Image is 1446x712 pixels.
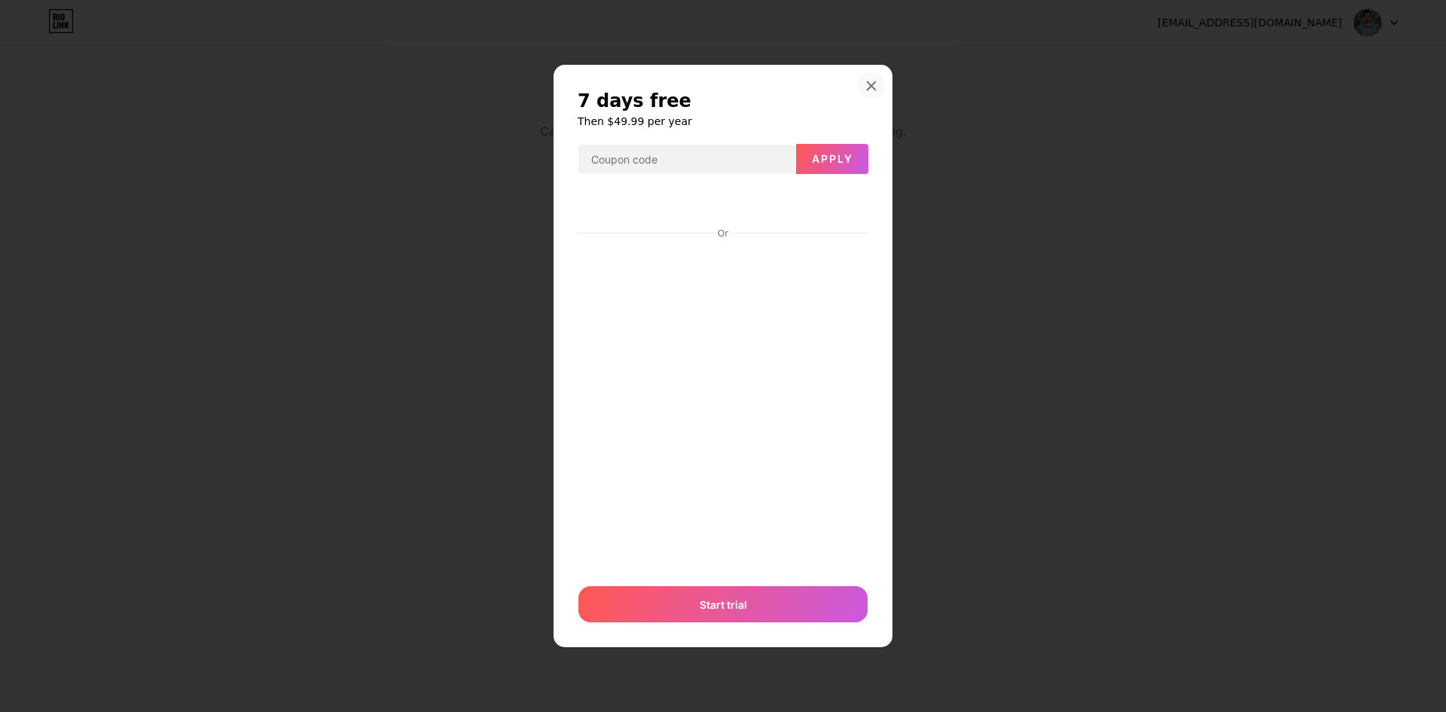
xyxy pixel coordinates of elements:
[578,114,868,129] h6: Then $49.99 per year
[575,241,871,572] iframe: Secure payment input frame
[812,152,853,165] span: Apply
[578,145,795,175] input: Coupon code
[796,144,868,174] button: Apply
[578,89,691,113] span: 7 days free
[715,228,731,240] div: Or
[700,597,747,613] span: Start trial
[578,187,868,223] iframe: Secure payment button frame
